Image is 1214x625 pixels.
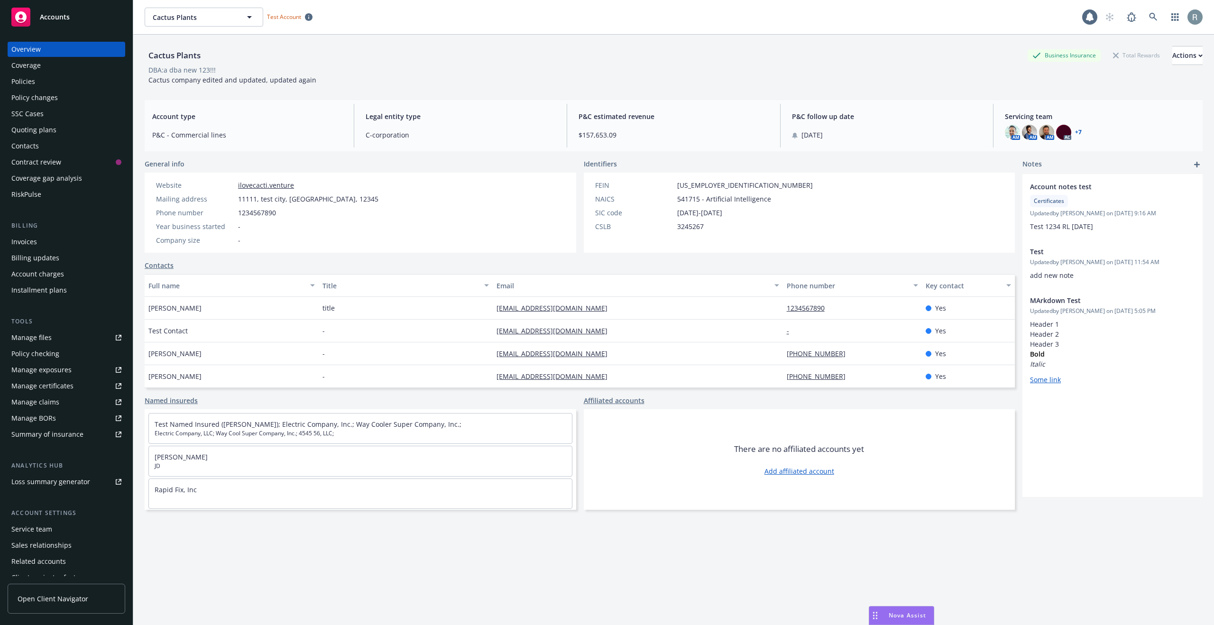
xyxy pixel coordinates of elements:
[11,187,41,202] div: RiskPulse
[156,180,234,190] div: Website
[792,111,982,121] span: P&C follow up date
[156,208,234,218] div: Phone number
[11,411,56,426] div: Manage BORs
[11,538,72,553] div: Sales relationships
[1030,307,1195,315] span: Updated by [PERSON_NAME] on [DATE] 5:05 PM
[1030,295,1170,305] span: MArkdown Test
[366,111,556,121] span: Legal entity type
[11,283,67,298] div: Installment plans
[1030,271,1074,280] span: add new note
[145,395,198,405] a: Named insureds
[579,130,769,140] span: $157,653.09
[152,130,342,140] span: P&C - Commercial lines
[148,281,304,291] div: Full name
[8,58,125,73] a: Coverage
[8,283,125,298] a: Installment plans
[8,90,125,105] a: Policy changes
[1005,125,1020,140] img: photo
[801,130,823,140] span: [DATE]
[764,466,834,476] a: Add affiliated account
[8,474,125,489] a: Loss summary generator
[1030,247,1170,257] span: Test
[8,234,125,249] a: Invoices
[8,138,125,154] a: Contacts
[155,429,566,438] span: Electric Company, LLC; Way Cool Super Company, Inc.; 4545 56, LLC;
[595,208,673,218] div: SIC code
[11,378,74,394] div: Manage certificates
[1005,111,1195,121] span: Servicing team
[787,303,832,312] a: 1234567890
[322,303,335,313] span: title
[1022,239,1203,288] div: TestUpdatedby [PERSON_NAME] on [DATE] 11:54 AMadd new note
[8,395,125,410] a: Manage claims
[584,159,617,169] span: Identifiers
[1030,329,1195,339] h2: Header 2
[238,194,378,204] span: 11111, test city, [GEOGRAPHIC_DATA], 12345
[148,75,316,84] span: Cactus company edited and updated, updated again
[11,570,90,585] div: Client navigator features
[238,221,240,231] span: -
[677,208,722,218] span: [DATE]-[DATE]
[145,274,319,297] button: Full name
[1039,125,1054,140] img: photo
[677,221,704,231] span: 3245267
[319,274,493,297] button: Title
[8,362,125,377] span: Manage exposures
[156,194,234,204] div: Mailing address
[1191,159,1203,170] a: add
[155,485,197,494] a: Rapid Fix, Inc
[1075,129,1082,135] a: +7
[11,250,59,266] div: Billing updates
[595,221,673,231] div: CSLB
[156,221,234,231] div: Year business started
[11,138,39,154] div: Contacts
[148,303,202,313] span: [PERSON_NAME]
[8,427,125,442] a: Summary of insurance
[11,90,58,105] div: Policy changes
[155,420,461,429] a: Test Named Insured ([PERSON_NAME]); Electric Company, Inc.; Way Cooler Super Company, Inc.;
[1022,159,1042,170] span: Notes
[1166,8,1185,27] a: Switch app
[155,452,208,461] a: [PERSON_NAME]
[493,274,783,297] button: Email
[11,58,41,73] div: Coverage
[595,180,673,190] div: FEIN
[11,427,83,442] div: Summary of insurance
[11,42,41,57] div: Overview
[1172,46,1203,65] button: Actions
[145,159,184,169] span: General info
[497,326,615,335] a: [EMAIL_ADDRESS][DOMAIN_NAME]
[8,122,125,138] a: Quoting plans
[11,474,90,489] div: Loss summary generator
[497,281,769,291] div: Email
[8,155,125,170] a: Contract review
[1030,349,1045,358] strong: Bold
[238,208,276,218] span: 1234567890
[579,111,769,121] span: P&C estimated revenue
[8,171,125,186] a: Coverage gap analysis
[869,606,934,625] button: Nova Assist
[1187,9,1203,25] img: photo
[783,274,922,297] button: Phone number
[787,281,908,291] div: Phone number
[8,522,125,537] a: Service team
[11,362,72,377] div: Manage exposures
[148,371,202,381] span: [PERSON_NAME]
[584,395,644,405] a: Affiliated accounts
[1030,258,1195,267] span: Updated by [PERSON_NAME] on [DATE] 11:54 AM
[1022,125,1037,140] img: photo
[238,181,294,190] a: ilovecacti.venture
[734,443,864,455] span: There are no affiliated accounts yet
[8,250,125,266] a: Billing updates
[787,349,853,358] a: [PHONE_NUMBER]
[1030,375,1061,384] a: Some link
[8,538,125,553] a: Sales relationships
[40,13,70,21] span: Accounts
[497,349,615,358] a: [EMAIL_ADDRESS][DOMAIN_NAME]
[11,155,61,170] div: Contract review
[1030,319,1195,329] h1: Header 1
[11,395,59,410] div: Manage claims
[322,326,325,336] span: -
[595,194,673,204] div: NAICS
[8,4,125,30] a: Accounts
